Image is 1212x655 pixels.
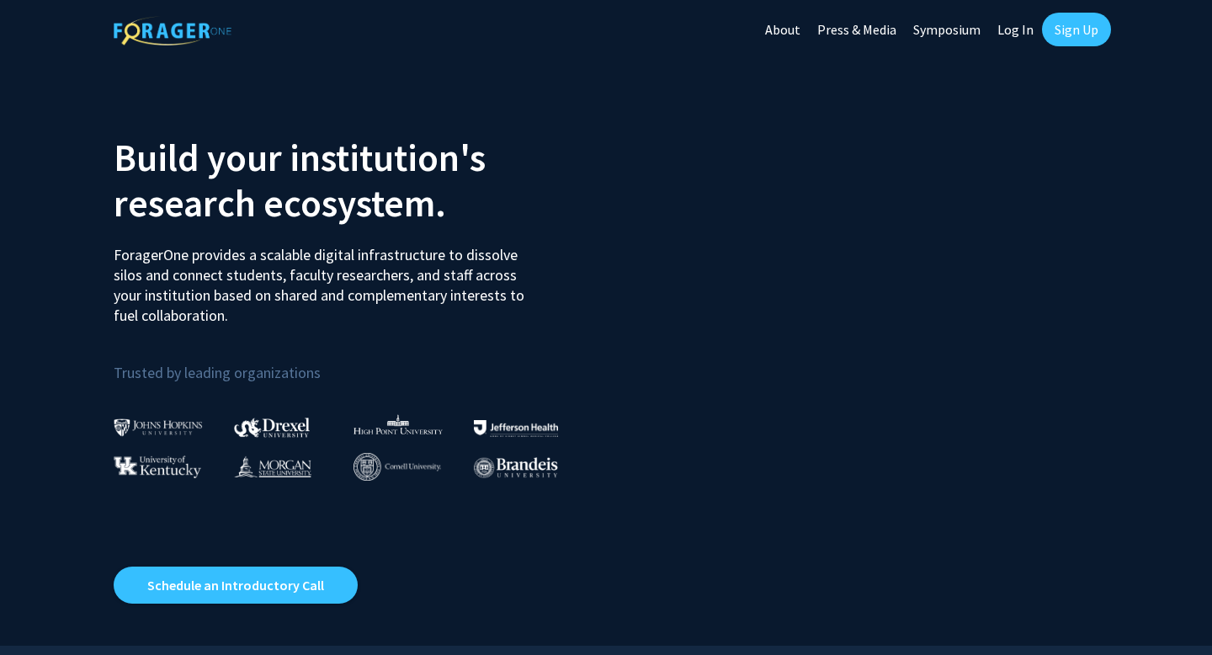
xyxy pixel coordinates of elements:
[234,418,310,437] img: Drexel University
[1042,13,1111,46] a: Sign Up
[114,418,203,436] img: Johns Hopkins University
[114,16,231,45] img: ForagerOne Logo
[114,232,536,326] p: ForagerOne provides a scalable digital infrastructure to dissolve silos and connect students, fac...
[114,135,593,226] h2: Build your institution's research ecosystem.
[353,414,443,434] img: High Point University
[114,339,593,386] p: Trusted by leading organizations
[353,453,441,481] img: Cornell University
[234,455,311,477] img: Morgan State University
[114,567,358,604] a: Opens in a new tab
[474,457,558,478] img: Brandeis University
[114,455,201,478] img: University of Kentucky
[474,420,558,436] img: Thomas Jefferson University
